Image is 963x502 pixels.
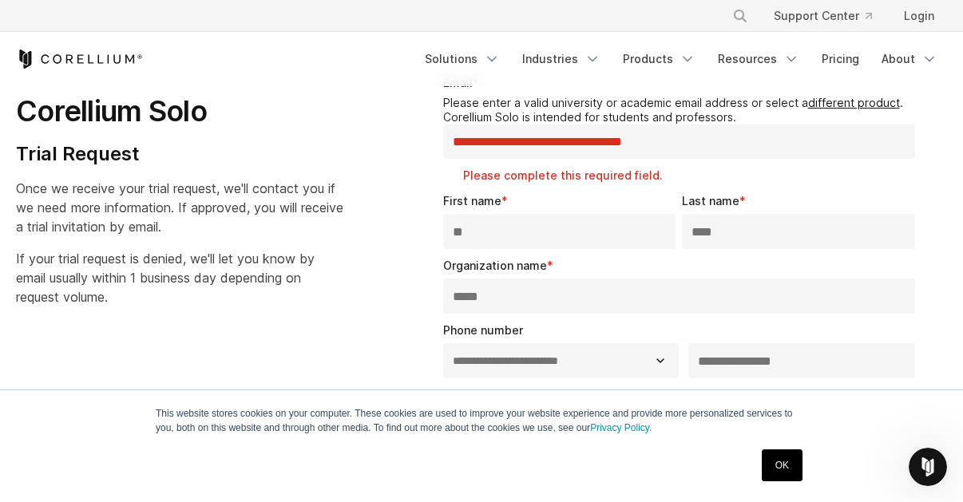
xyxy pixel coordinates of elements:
span: If your trial request is denied, we'll let you know by email usually within 1 business day depend... [16,251,315,305]
a: Support Center [761,2,885,30]
span: Phone number [443,323,523,337]
a: Privacy Policy. [590,422,652,433]
span: First name [443,194,501,208]
span: Organization name [443,259,547,272]
div: Navigation Menu [415,45,947,73]
a: different product [808,96,900,109]
a: Resources [708,45,809,73]
label: Please complete this required field. [463,168,922,184]
a: Corellium Home [16,49,143,69]
span: Last name [682,194,739,208]
a: Pricing [812,45,869,73]
a: Solutions [415,45,509,73]
div: Navigation Menu [713,2,947,30]
h4: Trial Request [16,142,347,166]
span: Once we receive your trial request, we'll contact you if we need more information. If approved, y... [16,180,343,235]
iframe: Intercom live chat [909,448,947,486]
p: This website stores cookies on your computer. These cookies are used to improve your website expe... [156,406,807,435]
a: OK [762,449,802,481]
a: Login [891,2,947,30]
a: Products [613,45,705,73]
a: About [872,45,947,73]
button: Search [726,2,755,30]
a: Industries [513,45,610,73]
span: Country/Region [443,388,529,401]
legend: Please enter a valid university or academic email address or select a . Corellium Solo is intende... [443,96,922,124]
h1: Corellium Solo [16,93,347,129]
